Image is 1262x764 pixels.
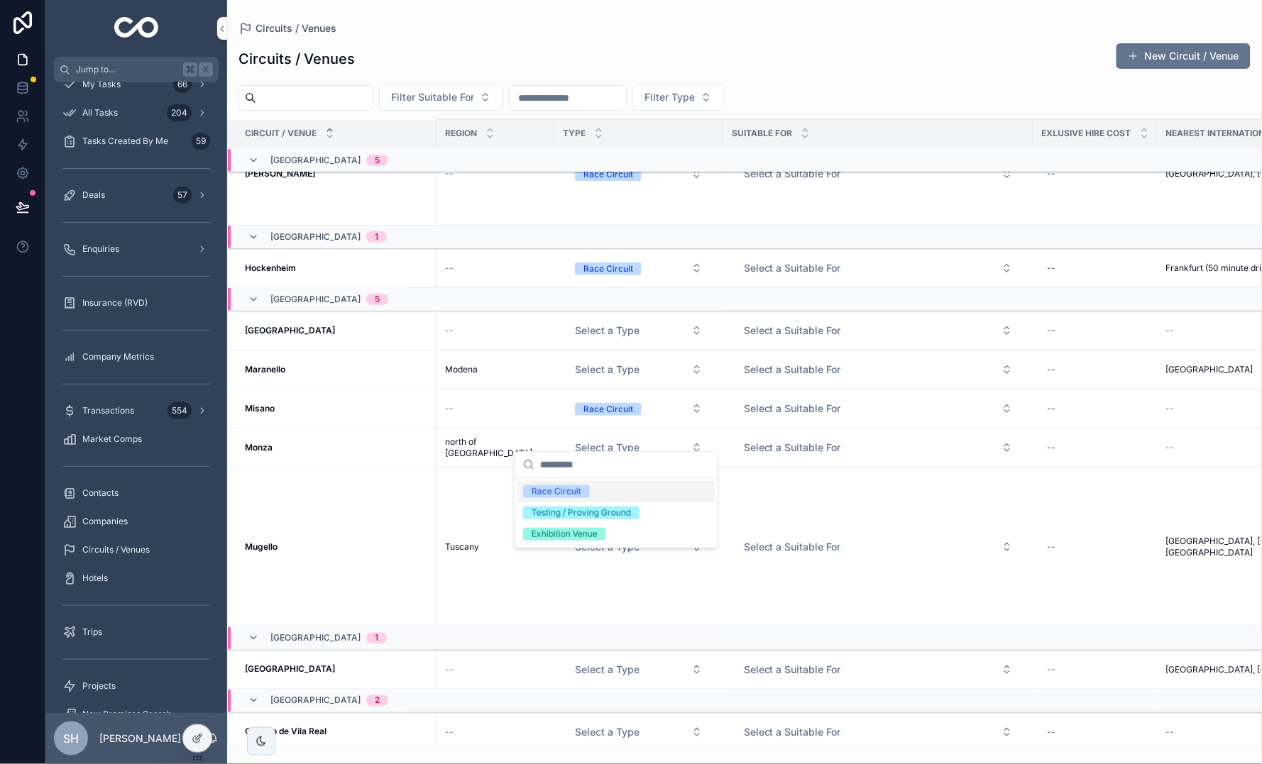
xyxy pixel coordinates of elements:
div: -- [1048,664,1056,675]
span: K [200,64,212,75]
span: Transactions [82,405,134,416]
button: Select Button [732,396,1024,421]
span: Tasks Created By Me [82,135,168,147]
span: north of [GEOGRAPHIC_DATA] [445,436,546,459]
a: -- [1042,721,1149,743]
span: Projects [82,680,116,692]
a: -- [1042,257,1149,279]
a: Mugello [245,541,428,553]
span: [GEOGRAPHIC_DATA] [270,155,361,166]
a: Circuits / Venues [238,21,336,35]
button: Select Button [732,719,1024,745]
button: Select Button [732,161,1024,187]
a: [GEOGRAPHIC_DATA] [245,664,428,675]
div: 5 [375,294,380,305]
span: Exlusive Hire Cost [1042,128,1131,139]
span: Select a Suitable For [744,725,841,739]
span: -- [1166,442,1175,453]
a: -- [445,664,546,675]
div: -- [1048,726,1056,738]
span: Hotels [82,572,108,584]
span: Circuit / Venue [245,128,317,139]
a: Select Button [563,719,715,746]
div: Race Circuit [583,262,633,275]
span: -- [1166,325,1175,336]
a: Select Button [732,255,1025,282]
strong: Hockenheim [245,262,296,273]
div: Exhibition Venue [532,528,598,541]
span: Select a Suitable For [744,362,841,377]
div: -- [1048,541,1056,553]
a: -- [445,262,546,274]
a: Select Button [732,719,1025,746]
a: -- [445,168,546,179]
a: Select Button [563,434,715,461]
div: 66 [173,76,192,93]
strong: [GEOGRAPHIC_DATA] [245,325,335,336]
button: Select Button [564,255,714,281]
span: Modena [445,364,478,375]
div: -- [1048,442,1056,453]
span: Select a Suitable For [744,402,841,416]
span: Select a Suitable For [744,167,841,181]
a: Circuits / Venues [54,537,219,563]
a: Select Button [732,533,1025,560]
a: My Tasks66 [54,72,219,97]
span: Circuits / Venues [256,21,336,35]
span: [GEOGRAPHIC_DATA] [270,695,361,707]
span: Enquiries [82,243,119,255]
img: App logo [114,17,159,40]
a: -- [1042,358,1149,381]
div: Race Circuit [583,403,633,416]
strong: Misano [245,403,275,414]
a: Transactions554 [54,398,219,423]
button: Select Button [564,357,714,382]
h1: Circuits / Venues [238,49,355,69]
a: Projects [54,673,219,699]
span: Select a Suitable For [744,441,841,455]
span: Select a Type [575,663,640,677]
div: scrollable content [45,82,227,713]
div: 2 [375,695,380,707]
a: Enquiries [54,236,219,262]
strong: Circuito de Vila Real [245,726,327,737]
a: -- [445,325,546,336]
strong: Mugello [245,541,278,552]
span: -- [445,262,454,274]
span: Company Metrics [82,351,154,362]
span: Region [445,128,477,139]
div: 59 [192,133,210,150]
a: -- [1042,319,1149,342]
button: Select Button [732,435,1024,460]
span: Select a Suitable For [744,663,841,677]
span: -- [1166,726,1175,738]
button: Select Button [564,318,714,343]
button: Select Button [564,657,714,682]
div: -- [1048,168,1056,179]
a: Hotels [54,565,219,591]
div: 5 [375,155,380,166]
span: Select a Suitable For [744,540,841,554]
div: -- [1048,325,1056,336]
strong: Maranello [245,364,285,375]
a: Select Button [563,395,715,422]
a: Select Button [563,160,715,187]
span: Tuscany [445,541,479,553]
a: Insurance (RVD) [54,290,219,316]
span: -- [445,664,454,675]
span: -- [1166,403,1175,414]
button: Select Button [732,357,1024,382]
button: Select Button [732,255,1024,281]
a: Select Button [563,656,715,683]
span: Market Comps [82,433,142,445]
span: [GEOGRAPHIC_DATA] [270,231,361,243]
span: -- [445,403,454,414]
div: Suggestions [515,478,718,548]
span: Select a Suitable For [744,323,841,338]
span: Select a Type [575,323,640,338]
a: Circuito de Vila Real [245,726,428,738]
p: [PERSON_NAME] [99,731,181,746]
a: Select Button [732,317,1025,344]
a: Select Button [732,656,1025,683]
span: Companies [82,516,128,527]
